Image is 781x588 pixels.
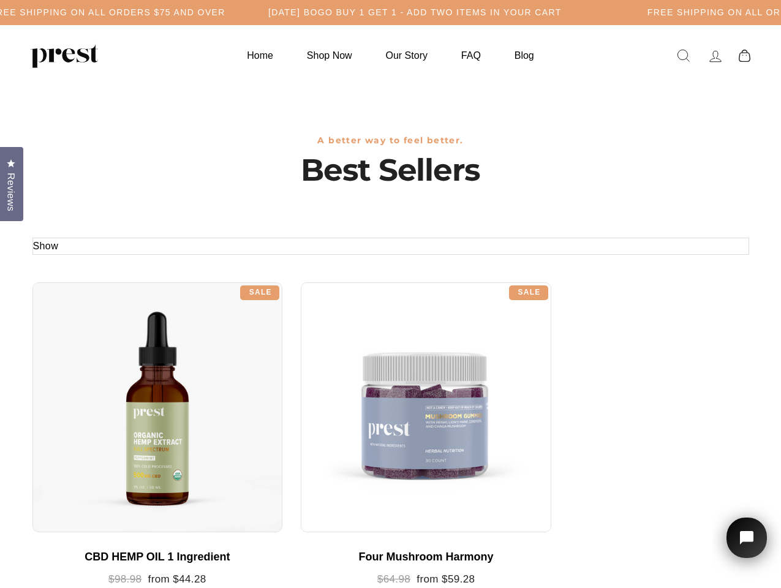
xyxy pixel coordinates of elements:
[509,285,548,300] div: Sale
[313,573,539,586] div: from $59.28
[292,43,368,67] a: Shop Now
[232,43,549,67] ul: Primary
[108,573,141,585] span: $98.98
[3,173,19,211] span: Reviews
[33,238,59,254] button: Show
[268,7,562,18] h5: [DATE] BOGO BUY 1 GET 1 - ADD TWO ITEMS IN YOUR CART
[31,43,98,68] img: PREST ORGANICS
[240,285,279,300] div: Sale
[313,551,539,564] div: Four Mushroom Harmony
[32,152,749,189] h1: Best Sellers
[371,43,443,67] a: Our Story
[45,551,271,564] div: CBD HEMP OIL 1 Ingredient
[499,43,549,67] a: Blog
[377,573,410,585] span: $64.98
[32,135,749,146] h3: A better way to feel better.
[232,43,289,67] a: Home
[712,502,781,588] iframe: Tidio Chat
[45,573,271,586] div: from $44.28
[446,43,496,67] a: FAQ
